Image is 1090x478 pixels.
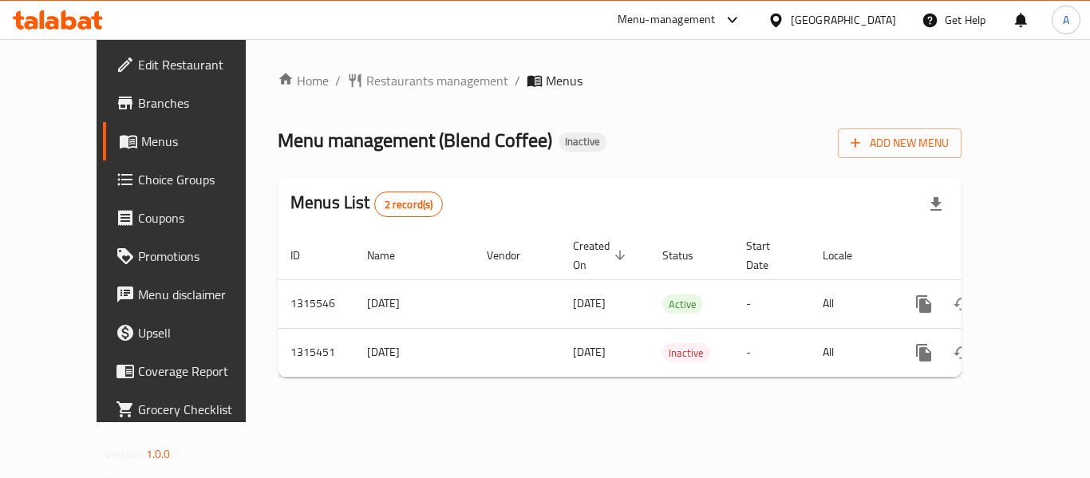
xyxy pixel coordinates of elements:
[278,122,552,158] span: Menu management ( Blend Coffee )
[892,231,1071,280] th: Actions
[146,444,171,464] span: 1.0.0
[138,208,266,227] span: Coupons
[662,344,710,362] span: Inactive
[943,285,981,323] button: Change Status
[733,279,810,328] td: -
[103,390,278,429] a: Grocery Checklist
[810,279,892,328] td: All
[138,170,266,189] span: Choice Groups
[141,132,266,151] span: Menus
[278,231,1071,377] table: enhanced table
[103,45,278,84] a: Edit Restaurant
[138,55,266,74] span: Edit Restaurant
[103,352,278,390] a: Coverage Report
[138,93,266,113] span: Branches
[559,132,606,152] div: Inactive
[559,135,606,148] span: Inactive
[733,328,810,377] td: -
[103,160,278,199] a: Choice Groups
[943,334,981,372] button: Change Status
[103,84,278,122] a: Branches
[366,71,508,90] span: Restaurants management
[103,237,278,275] a: Promotions
[290,191,443,217] h2: Menus List
[138,285,266,304] span: Menu disclaimer
[103,275,278,314] a: Menu disclaimer
[823,246,873,265] span: Locale
[573,236,630,275] span: Created On
[618,10,716,30] div: Menu-management
[746,236,791,275] span: Start Date
[905,334,943,372] button: more
[278,71,329,90] a: Home
[138,361,266,381] span: Coverage Report
[278,328,354,377] td: 1315451
[662,343,710,362] div: Inactive
[290,246,321,265] span: ID
[546,71,583,90] span: Menus
[347,71,508,90] a: Restaurants management
[905,285,943,323] button: more
[103,199,278,237] a: Coupons
[917,185,955,223] div: Export file
[335,71,341,90] li: /
[103,122,278,160] a: Menus
[278,71,962,90] nav: breadcrumb
[662,295,703,314] span: Active
[573,342,606,362] span: [DATE]
[791,11,896,29] div: [GEOGRAPHIC_DATA]
[851,133,949,153] span: Add New Menu
[1063,11,1069,29] span: A
[354,279,474,328] td: [DATE]
[103,314,278,352] a: Upsell
[810,328,892,377] td: All
[138,323,266,342] span: Upsell
[278,279,354,328] td: 1315546
[374,192,444,217] div: Total records count
[138,400,266,419] span: Grocery Checklist
[375,197,443,212] span: 2 record(s)
[662,246,714,265] span: Status
[105,444,144,464] span: Version:
[838,128,962,158] button: Add New Menu
[573,293,606,314] span: [DATE]
[367,246,416,265] span: Name
[354,328,474,377] td: [DATE]
[515,71,520,90] li: /
[138,247,266,266] span: Promotions
[487,246,541,265] span: Vendor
